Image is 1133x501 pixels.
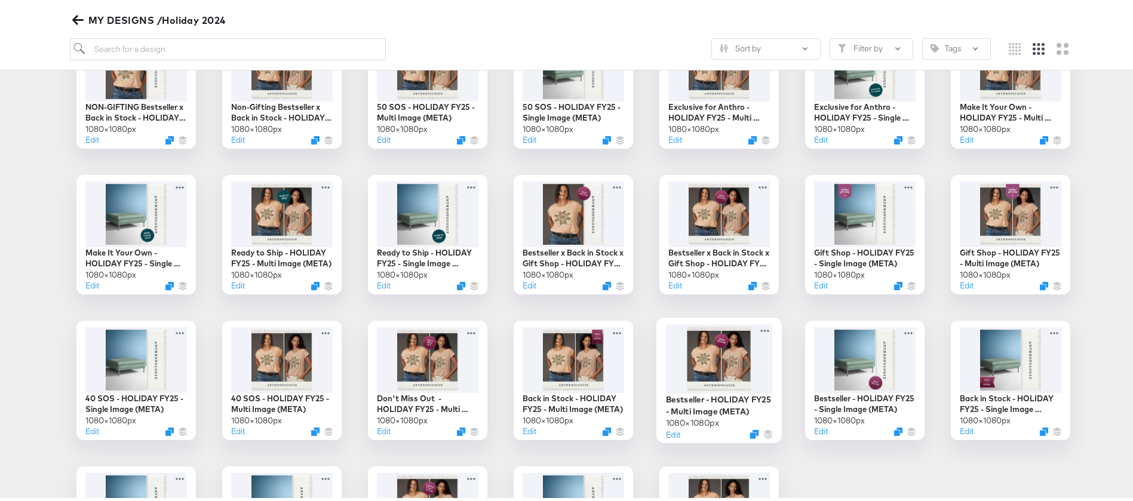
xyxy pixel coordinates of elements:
svg: Duplicate [1040,133,1048,142]
button: Edit [668,131,682,143]
div: Make It Your Own - HOLIDAY FY25 - Single Image (META)1080×1080pxEditDuplicate [76,172,196,291]
button: Edit [523,131,536,143]
div: Bestseller x Back in Stock x Gift Shop - HOLIDAY FY25 - Multi Image (META) [668,244,770,266]
button: Duplicate [1040,279,1048,287]
button: Edit [85,423,99,434]
button: Edit [960,423,974,434]
svg: Duplicate [748,133,757,142]
div: Bestseller - HOLIDAY FY25 - Single Image (META)1080×1080pxEditDuplicate [805,318,925,437]
div: 1080 × 1080 px [668,266,719,278]
button: Edit [814,277,828,288]
svg: Filter [838,41,846,50]
button: Edit [377,423,391,434]
button: Edit [960,277,974,288]
div: Bestseller - HOLIDAY FY25 - Single Image (META) [814,390,916,412]
div: Don't Miss Out - HOLIDAY FY25 - Multi Image (META) [377,390,478,412]
div: 1080 × 1080 px [377,412,428,423]
div: Bestseller - HOLIDAY FY25 - Multi Image (META)1080×1080pxEditDuplicate [656,315,782,440]
button: Duplicate [165,279,174,287]
div: Back in Stock - HOLIDAY FY25 - Multi Image (META) [523,390,624,412]
div: 50 SOS - HOLIDAY FY25 - Multi Image (META) [377,99,478,121]
svg: Duplicate [748,279,757,287]
svg: Small grid [1009,40,1021,52]
button: Edit [668,277,682,288]
div: Ready to Ship - HOLIDAY FY25 - Single Image (META) [377,244,478,266]
svg: Duplicate [311,133,320,142]
div: 1080 × 1080 px [814,412,865,423]
svg: Duplicate [457,133,465,142]
div: 1080 × 1080 px [814,121,865,132]
div: Gift Shop - HOLIDAY FY25 - Single Image (META) [814,244,916,266]
svg: Duplicate [1040,425,1048,433]
svg: Duplicate [894,133,902,142]
svg: Duplicate [457,425,465,433]
div: 1080 × 1080 px [377,266,428,278]
div: 50 SOS - HOLIDAY FY25 - Single Image (META) [523,99,624,121]
div: 1080 × 1080 px [85,121,136,132]
div: 1080 × 1080 px [814,266,865,278]
svg: Duplicate [894,279,902,287]
svg: Duplicate [603,279,611,287]
div: 1080 × 1080 px [960,266,1011,278]
div: Make It Your Own - HOLIDAY FY25 - Multi Image (META)1080×1080pxEditDuplicate [951,26,1070,146]
div: 40 SOS - HOLIDAY FY25 - Multi Image (META) [231,390,333,412]
button: Edit [85,131,99,143]
svg: Duplicate [750,426,759,435]
div: Exclusive for Anthro - HOLIDAY FY25 - Multi Image (META)1080×1080pxEditDuplicate [659,26,779,146]
div: Make It Your Own - HOLIDAY FY25 - Multi Image (META) [960,99,1061,121]
div: 1080 × 1080 px [231,412,282,423]
div: 40 SOS - HOLIDAY FY25 - Single Image (META) [85,390,187,412]
div: Bestseller x Back in Stock x Gift Shop - HOLIDAY FY25 - Single Image (META) [523,244,624,266]
svg: Duplicate [603,133,611,142]
svg: Duplicate [165,425,174,433]
svg: Duplicate [603,425,611,433]
button: Edit [814,423,828,434]
button: TagTags [922,35,991,57]
div: Make It Your Own - HOLIDAY FY25 - Single Image (META) [85,244,187,266]
button: Edit [960,131,974,143]
div: Back in Stock - HOLIDAY FY25 - Single Image (META) [960,390,1061,412]
button: Edit [666,425,680,437]
div: Ready to Ship - HOLIDAY FY25 - Multi Image (META) [231,244,333,266]
button: Edit [523,277,536,288]
div: Gift Shop - HOLIDAY FY25 - Multi Image (META) [960,244,1061,266]
div: Back in Stock - HOLIDAY FY25 - Single Image (META)1080×1080pxEditDuplicate [951,318,1070,437]
svg: Duplicate [457,279,465,287]
div: 40 SOS - HOLIDAY FY25 - Single Image (META)1080×1080pxEditDuplicate [76,318,196,437]
div: Non-Gifting Bestseller x Back in Stock - HOLIDAY FY25 - Multi Image (META)1080×1080pxEditDuplicate [222,26,342,146]
div: 1080 × 1080 px [666,414,719,425]
button: Edit [523,423,536,434]
svg: Duplicate [894,425,902,433]
div: 1080 × 1080 px [85,266,136,278]
div: 1080 × 1080 px [523,121,573,132]
div: 50 SOS - HOLIDAY FY25 - Multi Image (META)1080×1080pxEditDuplicate [368,26,487,146]
div: 1080 × 1080 px [377,121,428,132]
svg: Duplicate [311,279,320,287]
div: Gift Shop - HOLIDAY FY25 - Multi Image (META)1080×1080pxEditDuplicate [951,172,1070,291]
div: 1080 × 1080 px [231,266,282,278]
div: 1080 × 1080 px [960,412,1011,423]
button: MY DESIGNS /Holiday 2024 [70,9,231,26]
div: Ready to Ship - HOLIDAY FY25 - Multi Image (META)1080×1080pxEditDuplicate [222,172,342,291]
div: 1080 × 1080 px [960,121,1011,132]
div: NON-GIFTING Bestseller x Back in Stock - HOLIDAY FY25 - Single Image (META)1080×1080pxEditDuplicate [76,26,196,146]
button: Edit [85,277,99,288]
span: MY DESIGNS /Holiday 2024 [75,9,226,26]
button: SlidersSort by [711,35,821,57]
div: 1080 × 1080 px [523,266,573,278]
div: 1080 × 1080 px [85,412,136,423]
div: Don't Miss Out - HOLIDAY FY25 - Multi Image (META)1080×1080pxEditDuplicate [368,318,487,437]
div: Bestseller x Back in Stock x Gift Shop - HOLIDAY FY25 - Single Image (META)1080×1080pxEditDuplicate [514,172,633,291]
